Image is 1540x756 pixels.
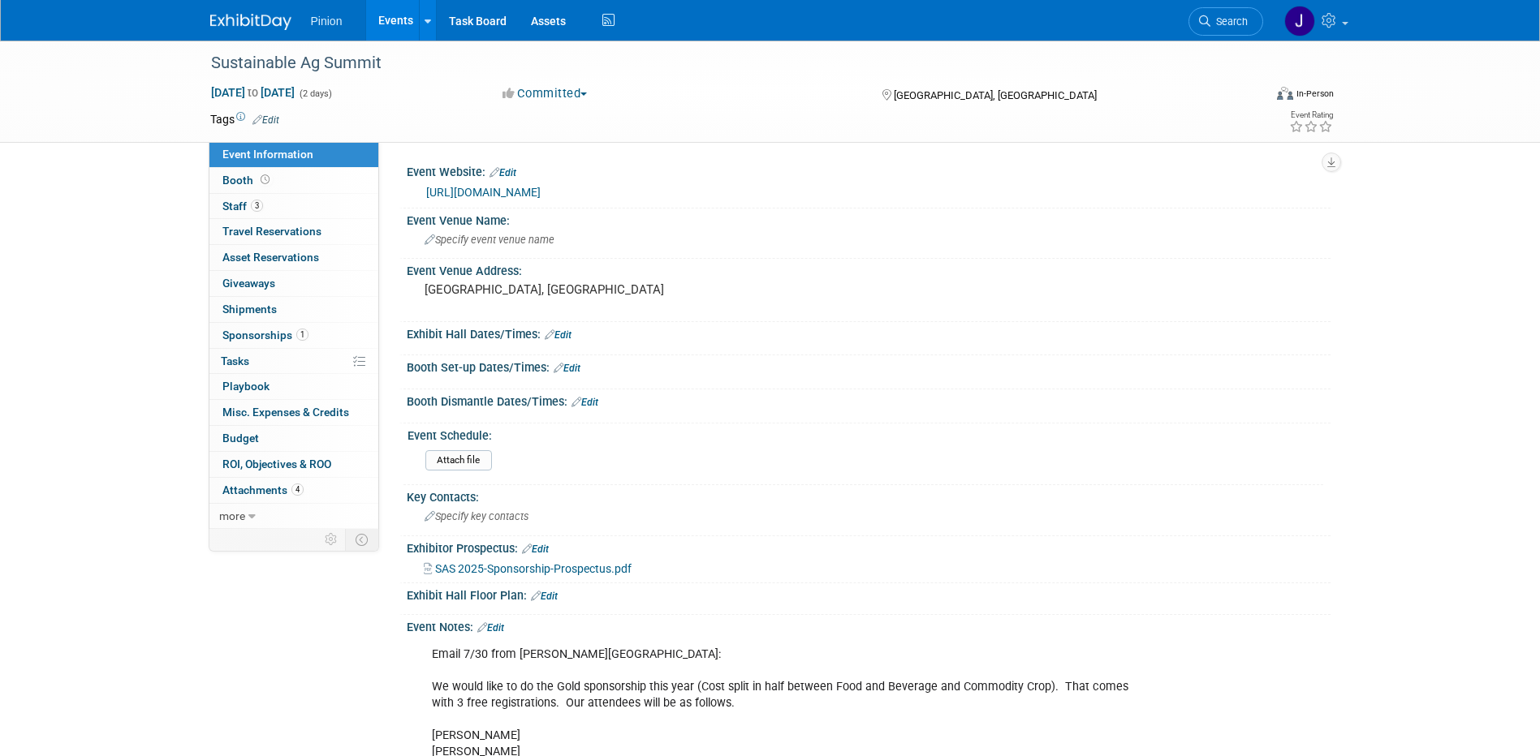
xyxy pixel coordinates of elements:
[222,380,270,393] span: Playbook
[209,194,378,219] a: Staff3
[257,174,273,186] span: Booth not reserved yet
[222,483,304,496] span: Attachments
[1289,111,1333,119] div: Event Rating
[209,219,378,244] a: Travel Reservations
[209,400,378,425] a: Misc. Expenses & Credits
[209,349,378,374] a: Tasks
[298,88,332,99] span: (2 days)
[407,485,1331,505] div: Key Contacts:
[222,174,273,187] span: Booth
[222,277,275,290] span: Giveaways
[209,504,378,529] a: more
[311,15,343,28] span: Pinion
[251,200,263,212] span: 3
[407,583,1331,604] div: Exhibit Hall Floor Plan:
[894,89,1097,101] span: [GEOGRAPHIC_DATA], [GEOGRAPHIC_DATA]
[205,49,1239,78] div: Sustainable Ag Summit
[245,86,261,99] span: to
[209,168,378,193] a: Booth
[1284,6,1315,37] img: Jennifer Plumisto
[425,510,528,522] span: Specify key contacts
[572,397,598,408] a: Edit
[209,245,378,270] a: Asset Reservations
[477,622,504,634] a: Edit
[222,225,321,238] span: Travel Reservations
[222,457,331,470] span: ROI, Objectives & ROO
[222,148,313,161] span: Event Information
[221,354,249,367] span: Tasks
[425,282,774,297] pre: [GEOGRAPHIC_DATA], [GEOGRAPHIC_DATA]
[426,186,541,199] a: [URL][DOMAIN_NAME]
[209,142,378,167] a: Event Information
[209,426,378,451] a: Budget
[407,355,1331,376] div: Booth Set-up Dates/Times:
[291,483,304,496] span: 4
[222,406,349,419] span: Misc. Expenses & Credits
[222,200,263,213] span: Staff
[210,14,291,30] img: ExhibitDay
[407,389,1331,410] div: Booth Dismantle Dates/Times:
[209,452,378,477] a: ROI, Objectives & ROO
[490,167,516,178] a: Edit
[1188,7,1263,36] a: Search
[219,509,245,522] span: more
[407,160,1331,181] div: Event Website:
[222,329,308,341] span: Sponsorships
[345,529,378,550] td: Toggle Event Tabs
[222,303,277,316] span: Shipments
[1167,84,1335,109] div: Event Format
[531,591,558,602] a: Edit
[497,85,593,102] button: Committed
[545,329,572,341] a: Edit
[407,615,1331,636] div: Event Notes:
[209,374,378,399] a: Playbook
[210,111,279,127] td: Tags
[424,562,632,575] a: SAS 2025-Sponsorship-Prospectus.pdf
[1210,15,1248,28] span: Search
[209,297,378,322] a: Shipments
[209,323,378,348] a: Sponsorships1
[317,529,346,550] td: Personalize Event Tab Strip
[252,114,279,126] a: Edit
[407,259,1331,279] div: Event Venue Address:
[222,251,319,264] span: Asset Reservations
[407,536,1331,557] div: Exhibitor Prospectus:
[425,234,554,246] span: Specify event venue name
[209,271,378,296] a: Giveaways
[1277,87,1293,100] img: Format-Inperson.png
[296,329,308,341] span: 1
[222,432,259,445] span: Budget
[210,85,295,100] span: [DATE] [DATE]
[408,423,1323,444] div: Event Schedule:
[209,478,378,503] a: Attachments4
[407,322,1331,343] div: Exhibit Hall Dates/Times:
[522,543,549,555] a: Edit
[407,208,1331,229] div: Event Venue Name:
[554,363,580,374] a: Edit
[1296,88,1334,100] div: In-Person
[435,562,632,575] span: SAS 2025-Sponsorship-Prospectus.pdf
